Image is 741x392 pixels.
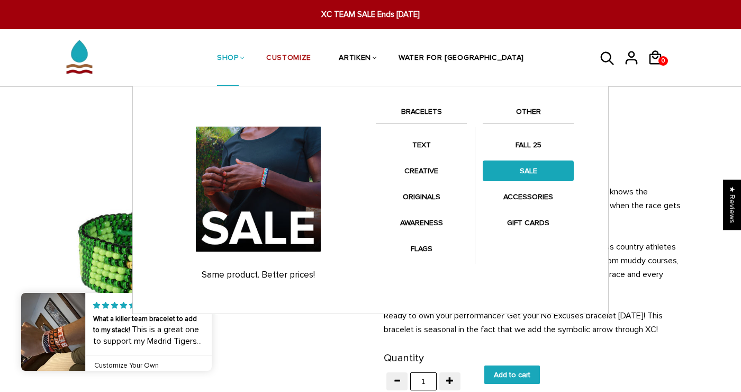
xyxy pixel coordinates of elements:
[151,270,365,280] p: Same product. Better prices!
[266,31,311,87] a: CUSTOMIZE
[484,366,540,384] input: Add to cart
[647,69,671,70] a: 0
[376,135,467,155] a: TEXT
[376,238,467,259] a: FLAGS
[399,31,524,87] a: WATER FOR [GEOGRAPHIC_DATA]
[339,31,371,87] a: ARTIKEN
[723,180,741,230] div: Click to open Judge.me floating reviews tab
[376,212,467,233] a: AWARENESS
[376,161,467,181] a: CREATIVE
[483,212,574,233] a: GIFT CARDS
[217,31,239,87] a: SHOP
[376,105,467,123] a: BRACELETS
[376,186,467,207] a: ORIGINALS
[483,186,574,207] a: ACCESSORIES
[483,161,574,181] a: SALE
[483,105,574,123] a: OTHER
[384,350,424,367] label: Quantity
[483,135,574,155] a: FALL 25
[229,8,512,21] span: XC TEAM SALE Ends [DATE]
[384,309,688,336] p: Ready to own your performance? Get your No Excuses bracelet [DATE]! This bracelet is seasonal in ...
[659,54,667,68] span: 0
